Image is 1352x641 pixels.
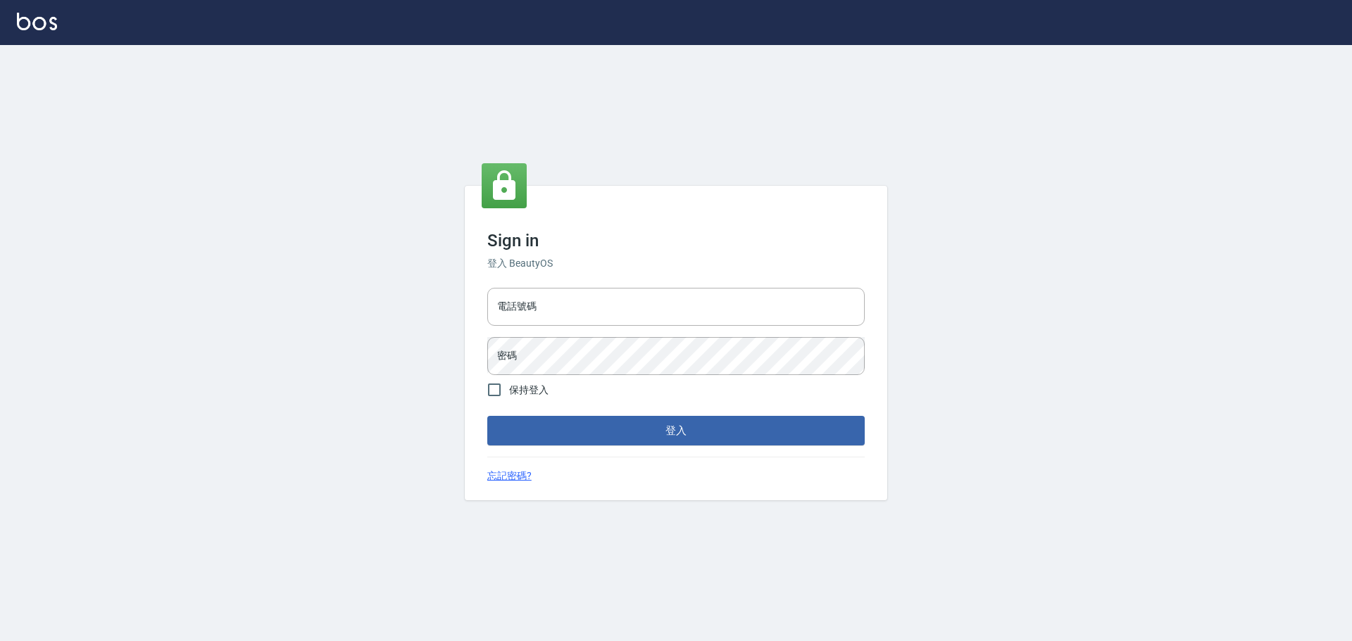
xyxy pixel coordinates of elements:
h3: Sign in [487,231,865,250]
button: 登入 [487,416,865,445]
span: 保持登入 [509,383,549,398]
img: Logo [17,13,57,30]
h6: 登入 BeautyOS [487,256,865,271]
a: 忘記密碼? [487,469,532,483]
